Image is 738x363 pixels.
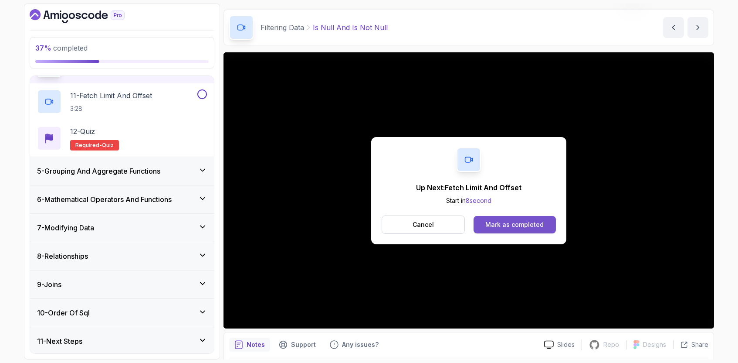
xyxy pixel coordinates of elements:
[603,340,619,349] p: Repo
[70,104,152,113] p: 3:28
[247,340,265,349] p: Notes
[35,44,51,52] span: 37 %
[37,279,61,290] h3: 9 - Joins
[229,338,270,352] button: notes button
[75,142,102,149] span: Required-
[325,338,384,352] button: Feedback button
[691,340,708,349] p: Share
[342,340,379,349] p: Any issues?
[37,166,160,176] h3: 5 - Grouping And Aggregate Functions
[313,22,388,33] p: Is Null And Is Not Null
[537,340,582,349] a: Slides
[30,242,214,270] button: 8-Relationships
[382,216,465,234] button: Cancel
[30,9,145,23] a: Dashboard
[557,340,575,349] p: Slides
[416,196,521,205] p: Start in
[30,299,214,327] button: 10-Order Of Sql
[102,142,114,149] span: quiz
[291,340,316,349] p: Support
[70,90,152,101] p: 11 - Fetch Limit And Offset
[673,340,708,349] button: Share
[223,52,714,329] iframe: 10 - IS NULL and IS NOT NULL
[30,185,214,213] button: 6-Mathematical Operators And Functions
[37,194,172,205] h3: 6 - Mathematical Operators And Functions
[274,338,321,352] button: Support button
[30,271,214,298] button: 9-Joins
[466,197,491,204] span: 8 second
[37,89,207,114] button: 11-Fetch Limit And Offset3:28
[474,216,556,233] button: Mark as completed
[261,22,304,33] p: Filtering Data
[37,223,94,233] h3: 7 - Modifying Data
[416,182,521,193] p: Up Next: Fetch Limit And Offset
[30,214,214,242] button: 7-Modifying Data
[37,308,90,318] h3: 10 - Order Of Sql
[37,336,82,346] h3: 11 - Next Steps
[643,340,666,349] p: Designs
[413,220,434,229] p: Cancel
[687,17,708,38] button: next content
[37,251,88,261] h3: 8 - Relationships
[30,157,214,185] button: 5-Grouping And Aggregate Functions
[485,220,544,229] div: Mark as completed
[37,126,207,151] button: 12-QuizRequired-quiz
[30,327,214,355] button: 11-Next Steps
[35,44,88,52] span: completed
[663,17,684,38] button: previous content
[70,126,95,137] p: 12 - Quiz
